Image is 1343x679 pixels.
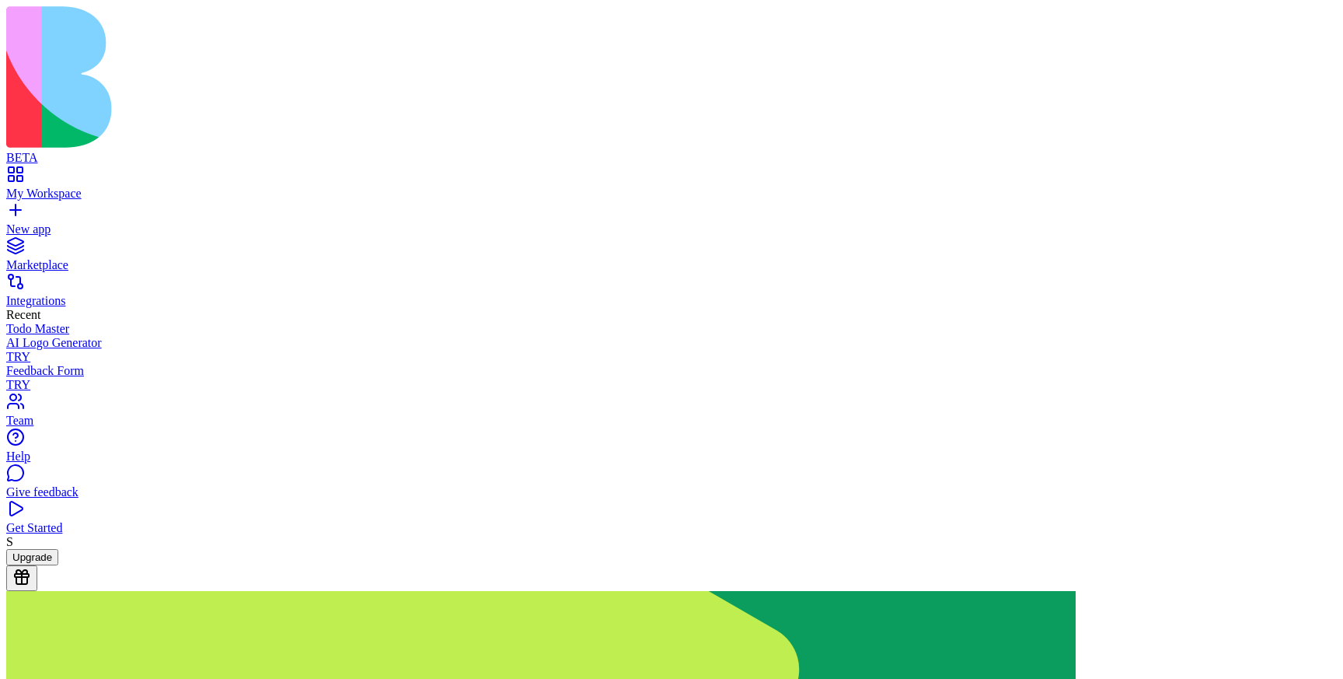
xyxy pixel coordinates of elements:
a: Help [6,436,1337,464]
span: S [6,535,13,548]
div: New app [6,222,1337,236]
div: Integrations [6,294,1337,308]
a: Marketplace [6,244,1337,272]
span: Recent [6,308,40,321]
a: Todo Master [6,322,1337,336]
div: Marketplace [6,258,1337,272]
div: AI Logo Generator [6,336,1337,350]
div: Give feedback [6,485,1337,499]
a: BETA [6,137,1337,165]
a: My Workspace [6,173,1337,201]
button: Upgrade [6,549,58,565]
div: BETA [6,151,1337,165]
a: Upgrade [6,550,58,563]
a: Feedback FormTRY [6,364,1337,392]
img: logo [6,6,631,148]
a: New app [6,208,1337,236]
a: Integrations [6,280,1337,308]
div: TRY [6,350,1337,364]
div: Help [6,450,1337,464]
a: Team [6,400,1337,428]
a: AI Logo GeneratorTRY [6,336,1337,364]
div: TRY [6,378,1337,392]
a: Get Started [6,507,1337,535]
div: Get Started [6,521,1337,535]
div: My Workspace [6,187,1337,201]
a: Give feedback [6,471,1337,499]
div: Feedback Form [6,364,1337,378]
div: Team [6,414,1337,428]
